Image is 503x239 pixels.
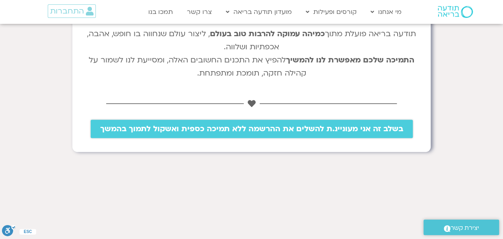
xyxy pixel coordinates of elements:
[286,55,414,65] b: התמיכה שלכם מאפשרת לנו להמשיך
[50,7,84,16] span: התחברות
[48,4,96,18] a: התחברות
[80,27,423,80] p: תודעה בריאה פועלת מתוך , ליצור עולם שנחווה בו חופש, אהבה, אכפתיות ושלווה. להפיץ את התכנים החשובים...
[183,4,216,19] a: צרו קשר
[302,4,361,19] a: קורסים ופעילות
[438,6,473,18] img: תודעה בריאה
[222,4,296,19] a: מועדון תודעה בריאה
[144,4,177,19] a: תמכו בנו
[100,124,403,133] span: בשלב זה אני מעוניינ.ת להשלים את ההרשמה ללא תמיכה כספית ואשקול לתמוך בהמשך
[423,220,499,235] a: יצירת קשר
[367,4,406,19] a: מי אנחנו
[91,120,413,138] a: בשלב זה אני מעוניינ.ת להשלים את ההרשמה ללא תמיכה כספית ואשקול לתמוך בהמשך
[210,29,325,39] b: כמיהה עמוקה להרבות טוב בעולם
[451,223,479,233] span: יצירת קשר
